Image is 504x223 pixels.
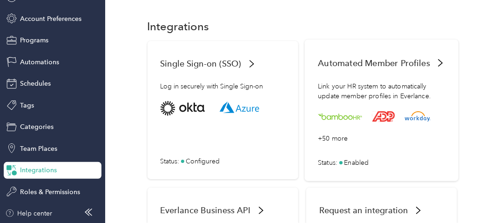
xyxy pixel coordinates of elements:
span: Roles & Permissions [20,187,80,197]
span: Account Preferences [20,14,81,24]
span: Automated Member Profiles [318,58,430,68]
span: Status : [318,157,337,167]
span: Programs [20,35,48,45]
span: Configured [186,156,220,166]
div: Link your HR system to automatically update member profiles in Everlance. [318,81,445,101]
span: Request an integration [319,205,408,215]
iframe: Everlance-gr Chat Button Frame [452,171,504,223]
div: +50 more [318,133,348,143]
div: Log in securely with Single Sign-on [161,81,285,101]
span: Tags [20,101,34,110]
span: Enabled [344,157,369,167]
span: Categories [20,122,54,132]
span: Automations [20,57,59,67]
span: Team Places [20,144,57,154]
button: Help center [5,209,53,218]
span: Status : [161,156,180,166]
span: Schedules [20,79,51,88]
span: Single Sign-on (SSO) [161,59,242,68]
span: Everlance Business API [161,205,251,215]
h1: Integrations [148,21,209,31]
span: Integrations [20,165,57,175]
